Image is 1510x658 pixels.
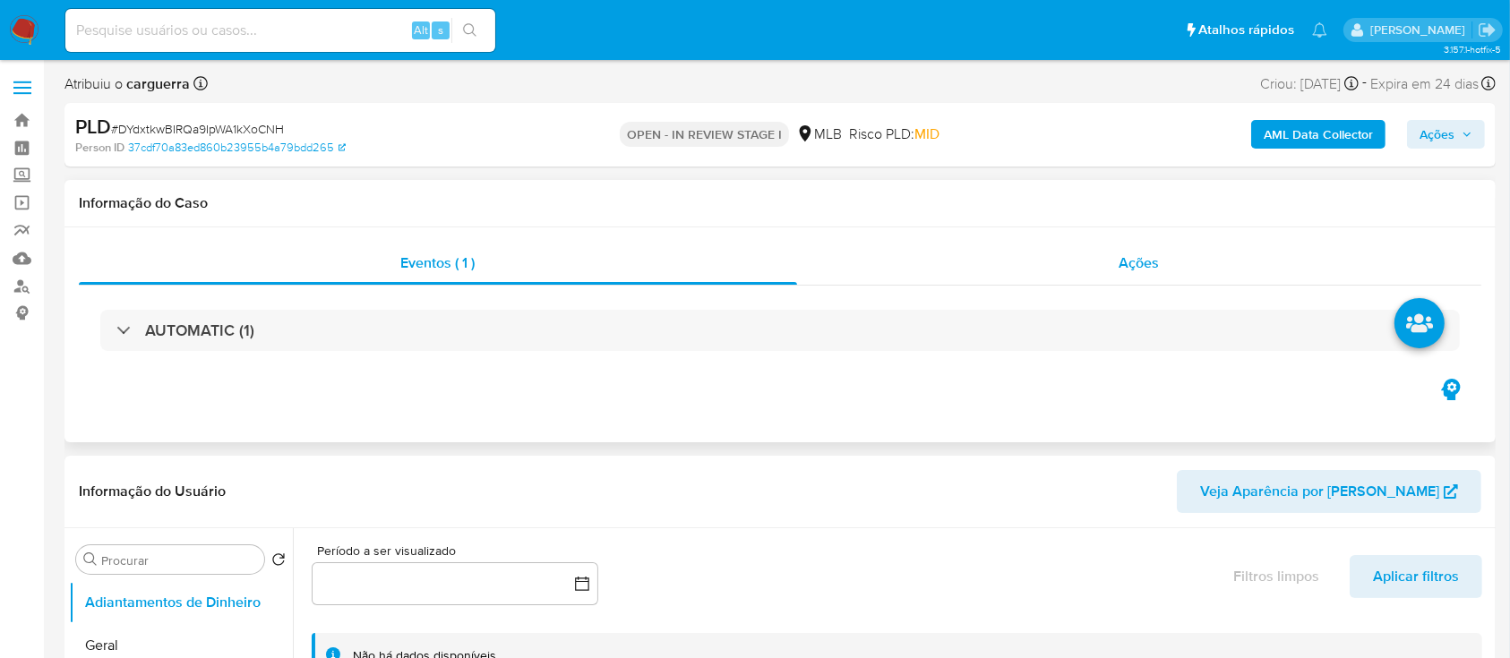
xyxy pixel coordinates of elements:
span: s [438,21,443,38]
b: PLD [75,112,111,141]
h3: AUTOMATIC (1) [145,320,254,340]
span: Veja Aparência por [PERSON_NAME] [1200,470,1439,513]
a: 37cdf70a83ed860b23955b4a79bdd265 [128,140,346,156]
span: Expira em 24 dias [1370,74,1479,94]
a: Sair [1478,21,1497,39]
span: Atalhos rápidos [1198,21,1294,39]
button: Ações [1407,120,1485,149]
h1: Informação do Caso [79,194,1481,212]
a: Notificações [1312,22,1327,38]
span: Risco PLD: [849,124,939,144]
span: Ações [1120,252,1160,273]
button: Retornar ao pedido padrão [271,552,286,572]
span: Ações [1420,120,1454,149]
div: MLB [796,124,842,144]
span: # DYdxtkwBIRQa9IpWA1kXoCNH [111,120,284,138]
span: Alt [414,21,428,38]
h1: Informação do Usuário [79,483,226,500]
span: Eventos ( 1 ) [401,252,476,273]
input: Procurar [101,552,257,568]
button: Adiantamentos de Dinheiro [69,581,293,624]
div: Criou: [DATE] [1260,72,1359,96]
b: Person ID [75,140,124,156]
button: search-icon [451,18,488,43]
div: AUTOMATIC (1) [100,310,1460,351]
p: carlos.guerra@mercadopago.com.br [1370,21,1471,38]
button: Procurar [83,552,98,567]
button: Veja Aparência por [PERSON_NAME] [1177,470,1481,513]
input: Pesquise usuários ou casos... [65,19,495,42]
span: - [1362,72,1367,96]
b: carguerra [123,73,190,94]
button: AML Data Collector [1251,120,1386,149]
p: OPEN - IN REVIEW STAGE I [620,122,789,147]
span: MID [914,124,939,144]
span: Atribuiu o [64,74,190,94]
b: AML Data Collector [1264,120,1373,149]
